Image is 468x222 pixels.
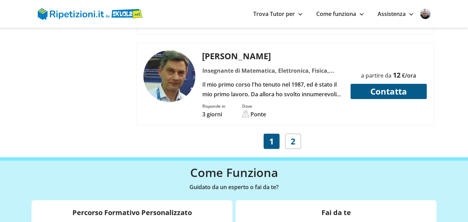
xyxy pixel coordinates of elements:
[291,136,295,146] span: 2
[200,80,346,99] div: Il mio primo corso l'ho tenuto nel 1987, ed è stato il mio primo lavoro. Da allora ho svolto innu...
[361,72,391,79] span: a partire da
[200,66,346,76] div: Insegnante di Matematica, Elettronica, Fisica, Geometria, Informatica
[200,50,346,62] div: [PERSON_NAME]
[202,103,226,109] div: Risponde in
[402,72,416,79] span: €/ora
[242,103,266,109] div: Dove
[378,10,413,18] a: Assistenza
[253,10,302,18] a: Trova Tutor per
[34,166,434,180] h3: Come Funziona
[34,182,434,192] p: Guidato da un esperto o fai da te?
[420,9,431,19] img: user avatar
[143,50,195,102] img: tutor a ponte - Saverio
[38,9,143,17] a: logo Skuola.net | Ripetizioni.it
[202,110,226,118] p: 3 giorni
[393,70,400,80] span: 12
[316,10,364,18] a: Come funziona
[269,136,274,146] span: 1
[250,110,266,118] div: Ponte
[38,8,143,20] img: logo Skuola.net | Ripetizioni.it
[351,84,427,99] button: Contatta
[285,134,301,149] a: 2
